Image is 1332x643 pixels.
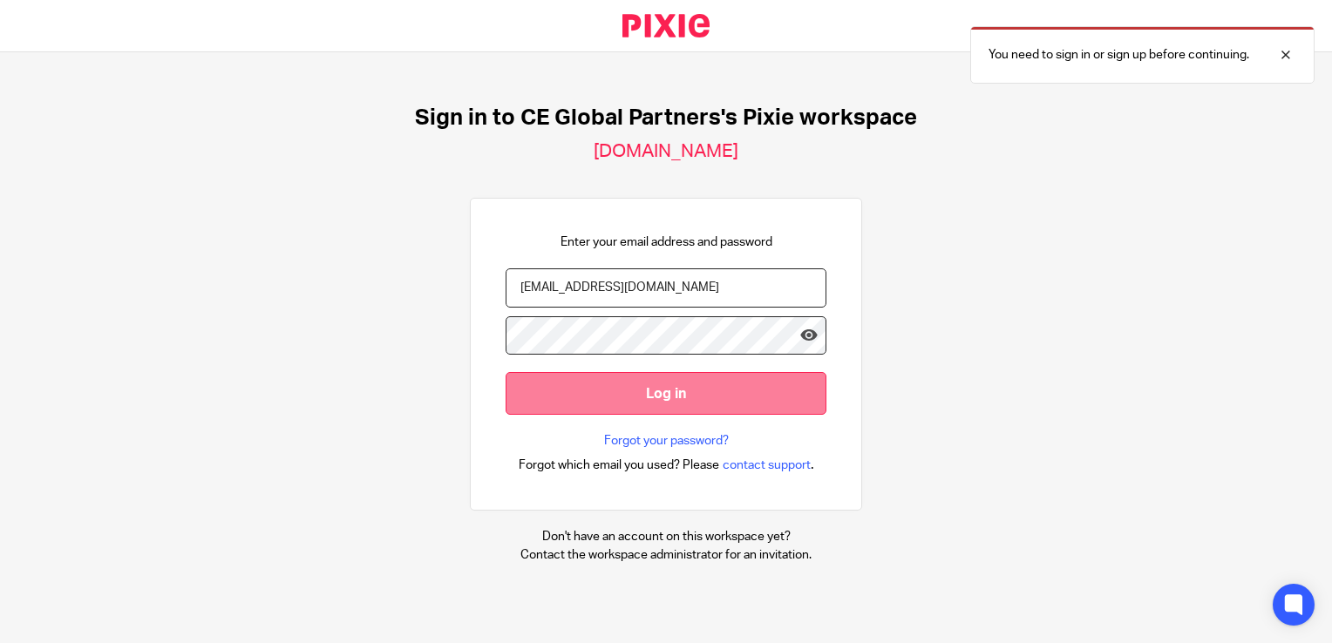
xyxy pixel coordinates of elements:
h1: Sign in to CE Global Partners's Pixie workspace [415,105,917,132]
input: Log in [506,372,826,415]
p: Enter your email address and password [561,234,772,251]
span: contact support [723,457,811,474]
a: Forgot your password? [604,432,729,450]
h2: [DOMAIN_NAME] [594,140,738,163]
input: name@example.com [506,268,826,308]
div: . [519,455,814,475]
p: You need to sign in or sign up before continuing. [989,46,1249,64]
span: Forgot which email you used? Please [519,457,719,474]
p: Contact the workspace administrator for an invitation. [520,546,812,564]
p: Don't have an account on this workspace yet? [520,528,812,545]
